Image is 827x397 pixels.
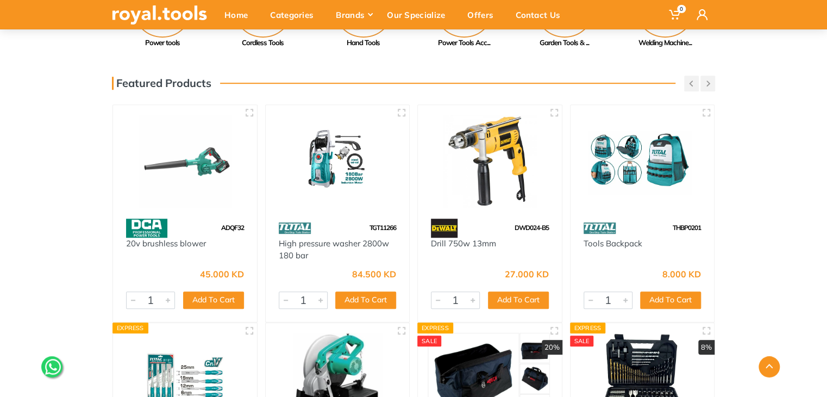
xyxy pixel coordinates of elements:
div: 27.000 KD [505,270,549,278]
div: Home [217,3,262,26]
a: Drill 750w 13mm [431,238,496,249]
div: Our Specialize [379,3,460,26]
img: Royal Tools - Drill 750w 13mm [428,115,552,208]
img: 86.webp [584,219,616,238]
div: Power Tools Acc... [413,38,514,48]
div: 45.000 KD [200,270,244,278]
span: ADQF32 [221,224,244,232]
div: 8.000 KD [662,270,701,278]
div: 84.500 KD [352,270,396,278]
div: Brands [328,3,379,26]
div: Express [417,322,453,333]
a: High pressure washer 2800w 180 bar [279,238,389,261]
span: TGT11266 [369,224,396,232]
img: Royal Tools - Tools Backpack [580,115,705,208]
div: SALE [417,336,441,346]
button: Add To Cart [335,291,396,309]
a: Tools Backpack [584,238,642,249]
img: 58.webp [126,219,167,238]
div: Express [570,322,606,333]
button: Add To Cart [488,291,549,309]
div: Contact Us [508,3,575,26]
img: 86.webp [279,219,311,238]
div: SALE [570,336,594,346]
div: 20% [542,340,562,355]
div: Welding Machine... [615,38,715,48]
img: Royal Tools - 20v brushless blower [123,115,247,208]
img: royal.tools Logo [112,5,207,24]
div: Categories [262,3,328,26]
button: Add To Cart [183,291,244,309]
img: Royal Tools - High pressure washer 2800w 180 bar [275,115,400,208]
div: Power tools [112,38,212,48]
button: Add To Cart [640,291,701,309]
div: 8% [698,340,715,355]
div: Cordless Tools [212,38,313,48]
div: Express [112,322,148,333]
img: 45.webp [431,219,458,238]
div: Offers [460,3,508,26]
div: Garden Tools & ... [514,38,615,48]
span: THBP0201 [673,224,701,232]
span: DWD024-B5 [515,224,549,232]
span: 0 [677,5,686,13]
div: Hand Tools [313,38,413,48]
h3: Featured Products [112,77,211,90]
a: 20v brushless blower [126,238,206,249]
